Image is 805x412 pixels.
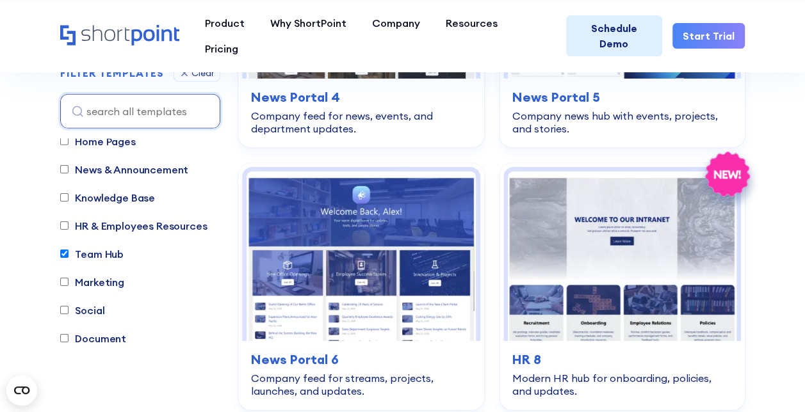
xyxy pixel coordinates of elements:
[60,133,135,148] label: Home Pages
[6,375,37,406] button: Open CMP widget
[251,350,471,369] h3: News Portal 6
[257,10,359,36] a: Why ShortPoint
[512,88,732,107] h3: News Portal 5
[60,221,69,230] input: HR & Employees Resources
[60,137,69,145] input: Home Pages
[270,15,346,31] div: Why ShortPoint
[247,171,475,341] img: News Portal 6 – Sharepoint Company Feed: Company feed for streams, projects, launches, and updates.
[60,68,163,78] div: FILTER TEMPLATES
[60,302,104,317] label: Social
[372,15,420,31] div: Company
[192,36,251,61] a: Pricing
[60,246,124,261] label: Team Hub
[60,274,124,289] label: Marketing
[433,10,510,36] a: Resources
[205,15,245,31] div: Product
[741,351,805,412] div: Widget de chat
[672,23,745,49] a: Start Trial
[251,88,471,107] h3: News Portal 4
[512,372,732,397] div: Modern HR hub for onboarding, policies, and updates.
[741,351,805,412] iframe: Chat Widget
[60,193,69,202] input: Knowledge Base
[60,334,69,342] input: Document
[251,372,471,397] div: Company feed for streams, projects, launches, and updates.
[60,25,179,47] a: Home
[566,15,662,56] a: Schedule Demo
[60,189,155,205] label: Knowledge Base
[512,109,732,135] div: Company news hub with events, projects, and stories.
[512,350,732,369] h3: HR 8
[60,218,207,233] label: HR & Employees Resources
[60,161,188,177] label: News & Announcement
[508,171,736,341] img: HR 8 – SharePoint HR Template: Modern HR hub for onboarding, policies, and updates.
[60,165,69,173] input: News & Announcement
[238,163,484,410] a: News Portal 6 – Sharepoint Company Feed: Company feed for streams, projects, launches, and update...
[60,93,220,128] input: search all templates
[60,278,69,286] input: Marketing
[359,10,433,36] a: Company
[60,306,69,314] input: Social
[60,250,69,258] input: Team Hub
[446,15,498,31] div: Resources
[191,68,215,77] div: Clear
[205,41,238,56] div: Pricing
[251,109,471,135] div: Company feed for news, events, and department updates.
[60,330,126,345] label: Document
[500,163,745,410] a: HR 8 – SharePoint HR Template: Modern HR hub for onboarding, policies, and updates.HR 8Modern HR ...
[192,10,257,36] a: Product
